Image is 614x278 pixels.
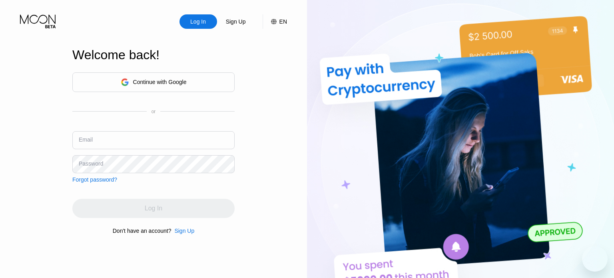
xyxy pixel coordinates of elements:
[72,176,117,183] div: Forgot password?
[582,246,608,272] iframe: Button to launch messaging window
[171,228,194,234] div: Sign Up
[174,228,194,234] div: Sign Up
[263,14,287,29] div: EN
[72,48,235,62] div: Welcome back!
[279,18,287,25] div: EN
[79,160,103,167] div: Password
[79,136,93,143] div: Email
[217,14,255,29] div: Sign Up
[72,72,235,92] div: Continue with Google
[113,228,171,234] div: Don't have an account?
[152,109,156,114] div: or
[133,79,187,85] div: Continue with Google
[179,14,217,29] div: Log In
[189,18,207,26] div: Log In
[225,18,247,26] div: Sign Up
